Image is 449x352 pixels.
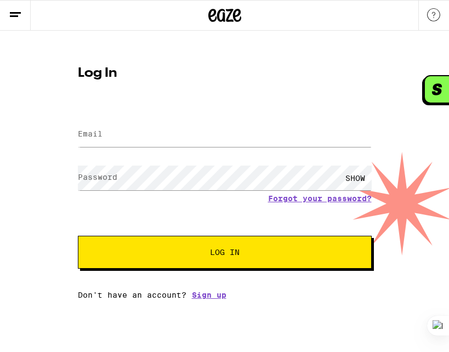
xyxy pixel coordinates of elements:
span: Log In [210,248,240,256]
div: SHOW [339,166,372,190]
a: Forgot your password? [268,194,372,203]
h1: Log In [78,67,372,80]
a: Sign up [192,291,226,299]
label: Password [78,173,117,181]
button: Log In [78,236,372,269]
label: Email [78,129,103,138]
input: Email [78,122,372,147]
div: Don't have an account? [78,291,372,299]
